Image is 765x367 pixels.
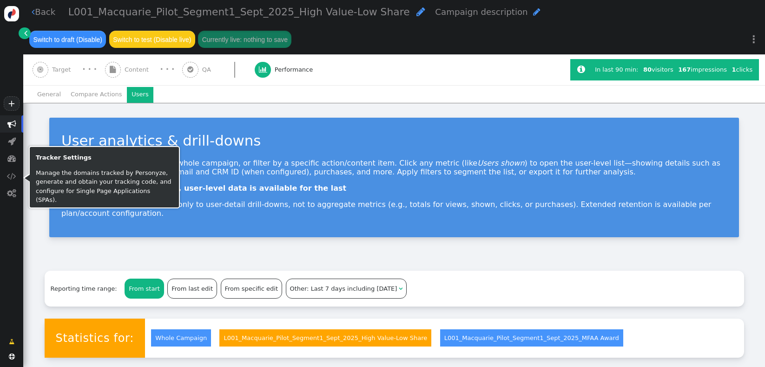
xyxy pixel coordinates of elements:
li: Compare Actions [66,87,127,103]
a: Whole Campaign [151,329,211,347]
a: L001_Macquarie_Pilot_Segment1_Sept_2025_High Value-Low Share [219,329,431,347]
span: Target [52,65,74,74]
span:  [259,66,267,73]
div: This limitation applies only to user-detail drill-downs, not to aggregate metrics (e.g., totals f... [61,159,727,218]
div: From last edit [168,279,216,298]
b: Tracker Settings [36,154,92,161]
a:  Target · · · [33,54,105,85]
img: logo-icon.svg [4,6,20,21]
b: 167 [678,66,691,73]
b: 1 [732,66,736,73]
p: See aggregated results for the whole campaign, or filter by a specific action/content item. Click... [61,159,727,176]
a: + [4,96,20,111]
span:  [7,154,16,163]
span: L001_Macquarie_Pilot_Segment1_Sept_2025_High Value-Low Share [68,6,410,18]
div: Reporting time range: [51,284,123,294]
div: In last 90 min: [595,65,641,74]
span: impressions [678,66,727,73]
div: From start [125,279,163,298]
span:  [577,65,585,74]
span:  [7,120,16,128]
li: Users [127,87,153,103]
span:  [187,66,193,73]
span: clicks [732,66,752,73]
div: · · · [160,64,174,75]
div: · · · [82,64,97,75]
span:  [32,7,35,16]
span: Campaign description [435,7,528,17]
li: General [33,87,66,103]
span:  [7,189,16,198]
div: visitors [641,65,676,74]
span:  [9,354,15,360]
span:  [399,286,402,292]
a:  Content · · · [105,54,183,85]
span:  [533,7,541,16]
a: Back [32,6,55,18]
div: From specific edit [221,279,282,298]
span:  [416,7,425,17]
button: Currently live: nothing to save [198,31,291,47]
span:  [9,337,14,347]
b: 80 [643,66,652,73]
span:  [37,66,43,73]
span:  [8,137,16,146]
span: Content [125,65,152,74]
span: QA [202,65,215,74]
span:  [24,28,27,38]
a:  [19,27,30,39]
a: ⋮ [743,26,765,53]
div: User analytics & drill-downs [61,130,727,151]
p: Manage the domains tracked by Personyze, generate and obtain your tracking code, and configure fo... [36,168,173,205]
span: Last 7 days including [DATE] [311,285,397,292]
span:  [7,172,16,180]
span: Performance [275,65,317,74]
div: Statistics for: [45,319,145,358]
span: Other: [290,285,309,292]
a:  [3,334,20,350]
em: Users shown [477,159,524,167]
span:  [110,66,116,73]
a:  QA [182,54,255,85]
button: Switch to test (Disable live) [109,31,195,47]
a:  Performance [255,54,332,85]
b: Retention policy: By default, user-level data is available for the last [61,184,346,193]
a: L001_Macquarie_Pilot_Segment1_Sept_2025_MFAA Award [440,329,623,347]
button: Switch to draft (Disable) [29,31,106,47]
